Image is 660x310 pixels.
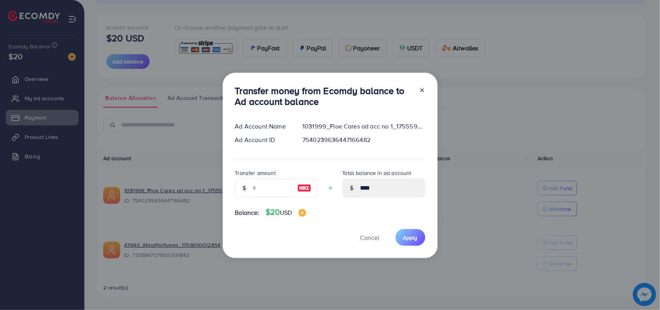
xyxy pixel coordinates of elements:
h3: Transfer money from Ecomdy balance to Ad account balance [235,85,413,108]
img: image [298,209,306,217]
label: Transfer amount [235,169,276,177]
span: USD [280,208,292,217]
span: Balance: [235,208,259,217]
h4: $20 [266,207,306,217]
span: Cancel [360,233,380,242]
div: Ad Account ID [229,135,297,144]
div: 1031999_Floe Cares ad acc no 1_1755598915786 [296,122,431,131]
span: Apply [403,234,418,241]
label: Total balance in ad account [343,169,411,177]
div: Ad Account Name [229,122,297,131]
div: 7540239636447166482 [296,135,431,144]
button: Apply [396,229,425,246]
button: Cancel [351,229,389,246]
img: image [297,183,311,193]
